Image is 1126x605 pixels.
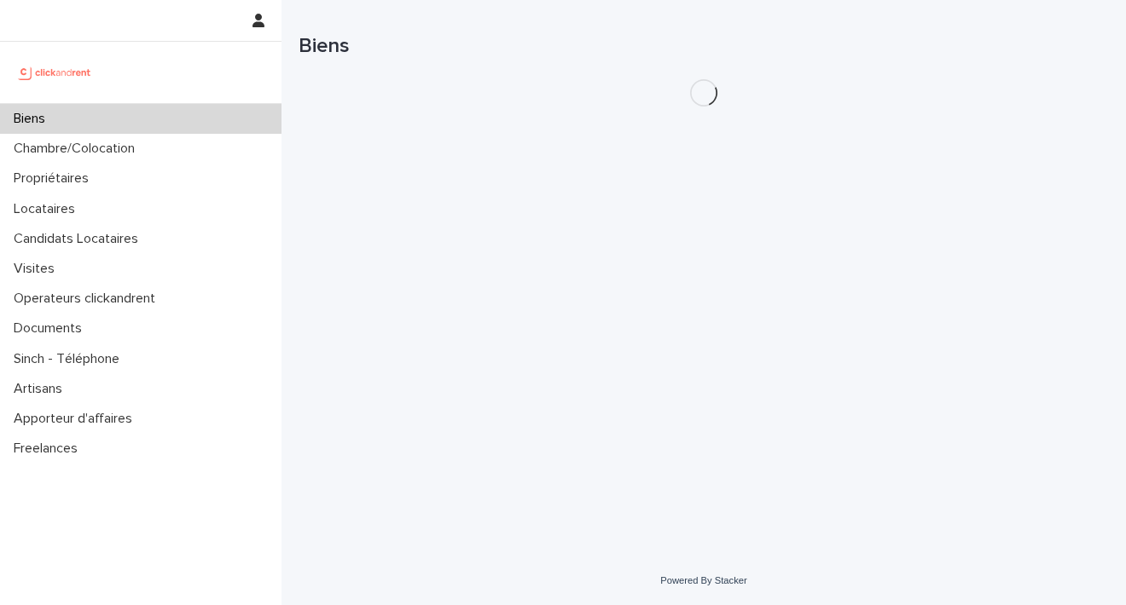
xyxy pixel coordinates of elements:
h1: Biens [299,34,1109,59]
p: Propriétaires [7,170,102,187]
p: Locataires [7,201,89,217]
p: Apporteur d'affaires [7,411,146,427]
p: Freelances [7,441,91,457]
a: Powered By Stacker [660,575,746,585]
p: Sinch - Téléphone [7,351,133,367]
p: Biens [7,111,59,127]
p: Candidats Locataires [7,231,152,247]
p: Visites [7,261,68,277]
p: Artisans [7,381,76,397]
img: UCB0brd3T0yccxBKYDjQ [14,55,96,89]
p: Chambre/Colocation [7,141,148,157]
p: Operateurs clickandrent [7,291,169,307]
p: Documents [7,320,96,337]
